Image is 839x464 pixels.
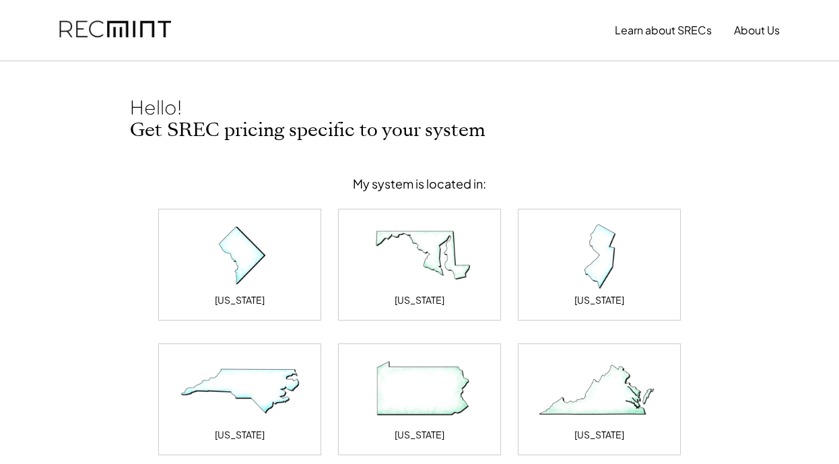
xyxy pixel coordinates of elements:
div: [US_STATE] [395,428,444,442]
h2: Get SREC pricing specific to your system [130,119,709,142]
button: About Us [734,17,780,44]
img: Pennsylvania [352,358,487,425]
div: [US_STATE] [395,294,444,307]
div: [US_STATE] [215,428,265,442]
img: recmint-logotype%403x.png [59,7,171,53]
button: Learn about SRECs [615,17,712,44]
div: [US_STATE] [574,428,624,442]
div: Hello! [130,95,265,119]
div: My system is located in: [353,176,486,191]
img: North Carolina [172,358,307,425]
div: [US_STATE] [215,294,265,307]
img: New Jersey [532,223,667,290]
img: District of Columbia [172,223,307,290]
img: Maryland [352,223,487,290]
div: [US_STATE] [574,294,624,307]
img: Virginia [532,358,667,425]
